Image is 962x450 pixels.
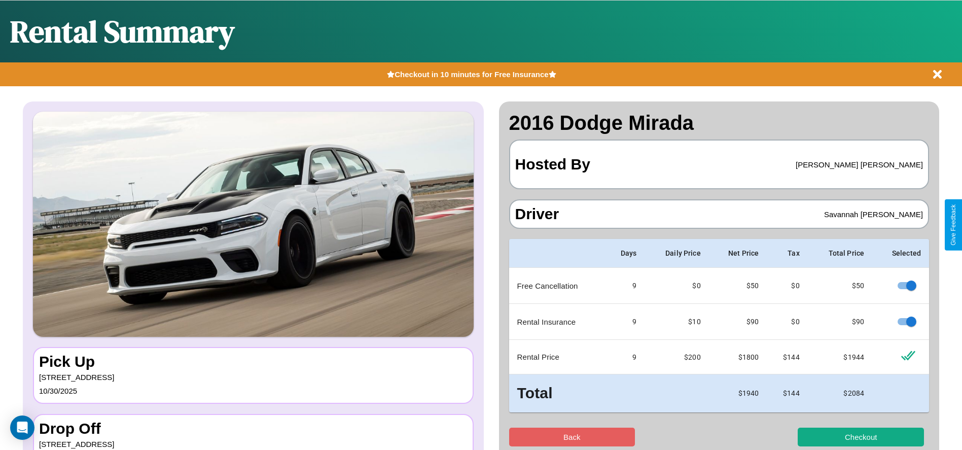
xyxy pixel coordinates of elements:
[709,374,767,412] td: $ 1940
[767,374,807,412] td: $ 144
[509,112,930,134] h2: 2016 Dodge Mirada
[798,428,924,446] button: Checkout
[645,304,708,340] td: $10
[604,304,645,340] td: 9
[824,207,923,221] p: Savannah [PERSON_NAME]
[517,315,597,329] p: Rental Insurance
[604,239,645,268] th: Days
[515,205,559,223] h3: Driver
[709,304,767,340] td: $ 90
[709,239,767,268] th: Net Price
[808,304,873,340] td: $ 90
[808,374,873,412] td: $ 2084
[509,428,635,446] button: Back
[517,279,597,293] p: Free Cancellation
[767,304,807,340] td: $0
[509,239,930,412] table: simple table
[39,353,468,370] h3: Pick Up
[517,350,597,364] p: Rental Price
[39,370,468,384] p: [STREET_ADDRESS]
[604,340,645,374] td: 9
[709,268,767,304] td: $ 50
[645,239,708,268] th: Daily Price
[950,204,957,246] div: Give Feedback
[39,384,468,398] p: 10 / 30 / 2025
[767,268,807,304] td: $0
[515,146,590,183] h3: Hosted By
[767,239,807,268] th: Tax
[808,239,873,268] th: Total Price
[645,340,708,374] td: $ 200
[808,268,873,304] td: $ 50
[872,239,929,268] th: Selected
[808,340,873,374] td: $ 1944
[39,420,468,437] h3: Drop Off
[395,70,548,79] b: Checkout in 10 minutes for Free Insurance
[645,268,708,304] td: $0
[517,383,597,404] h3: Total
[767,340,807,374] td: $ 144
[709,340,767,374] td: $ 1800
[10,416,34,440] div: Open Intercom Messenger
[604,268,645,304] td: 9
[10,11,235,52] h1: Rental Summary
[796,158,923,171] p: [PERSON_NAME] [PERSON_NAME]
